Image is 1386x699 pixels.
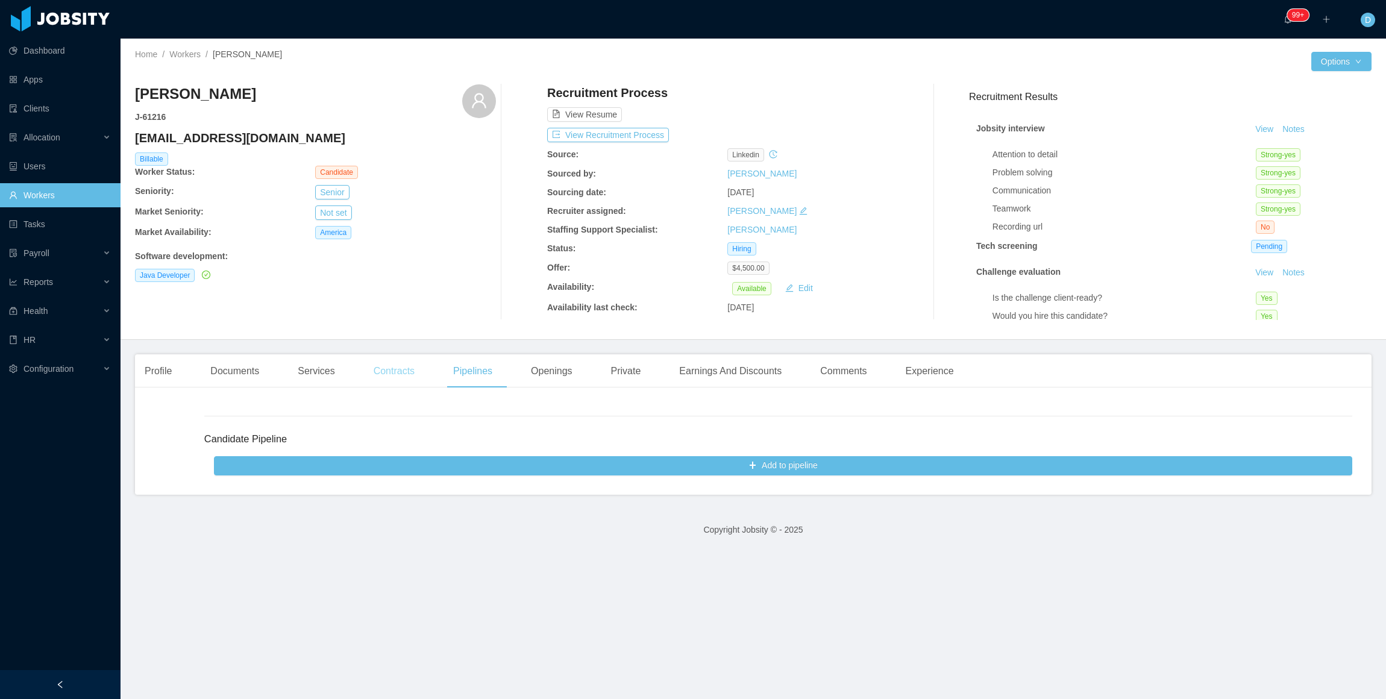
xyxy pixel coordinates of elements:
[162,49,165,59] span: /
[547,187,606,197] b: Sourcing date:
[727,187,754,197] span: [DATE]
[121,509,1386,551] footer: Copyright Jobsity © - 2025
[547,243,575,253] b: Status:
[9,154,111,178] a: icon: robotUsers
[727,302,754,312] span: [DATE]
[547,225,658,234] b: Staffing Support Specialist:
[24,277,53,287] span: Reports
[1251,268,1278,277] a: View
[9,183,111,207] a: icon: userWorkers
[9,307,17,315] i: icon: medicine-box
[315,226,351,239] span: America
[135,167,195,177] b: Worker Status:
[1278,122,1309,137] button: Notes
[1256,184,1300,198] span: Strong-yes
[1365,13,1371,27] span: D
[976,241,1038,251] strong: Tech screening
[1251,124,1278,134] a: View
[24,248,49,258] span: Payroll
[547,282,594,292] b: Availability:
[214,456,1352,475] button: icon: plusAdd to pipeline
[727,148,764,161] span: linkedin
[24,133,60,142] span: Allocation
[205,49,208,59] span: /
[444,354,502,388] div: Pipelines
[288,354,344,388] div: Services
[727,206,797,216] a: [PERSON_NAME]
[799,207,807,215] i: icon: edit
[1284,15,1292,24] i: icon: bell
[364,354,424,388] div: Contracts
[135,227,212,237] b: Market Availability:
[521,354,582,388] div: Openings
[547,107,622,122] button: icon: file-textView Resume
[1278,266,1309,280] button: Notes
[992,166,1256,179] div: Problem solving
[780,281,818,295] button: icon: editEdit
[135,130,496,146] h4: [EMAIL_ADDRESS][DOMAIN_NAME]
[727,169,797,178] a: [PERSON_NAME]
[896,354,964,388] div: Experience
[169,49,201,59] a: Workers
[1287,9,1309,21] sup: 332
[135,49,157,59] a: Home
[547,110,622,119] a: icon: file-textView Resume
[135,186,174,196] b: Seniority:
[9,96,111,121] a: icon: auditClients
[9,133,17,142] i: icon: solution
[1256,148,1300,161] span: Strong-yes
[1322,15,1331,24] i: icon: plus
[547,128,669,142] button: icon: exportView Recruitment Process
[1256,310,1278,323] span: Yes
[135,112,166,122] strong: J- 61216
[315,166,358,179] span: Candidate
[1256,292,1278,305] span: Yes
[547,149,579,159] b: Source:
[24,364,74,374] span: Configuration
[669,354,791,388] div: Earnings And Discounts
[976,267,1061,277] strong: Challenge evaluation
[1256,221,1275,234] span: No
[135,269,195,282] span: Java Developer
[727,225,797,234] a: [PERSON_NAME]
[135,152,168,166] span: Billable
[204,431,1352,447] h3: Candidate Pipeline
[9,365,17,373] i: icon: setting
[992,310,1256,322] div: Would you hire this candidate?
[1256,202,1300,216] span: Strong-yes
[471,92,488,109] i: icon: user
[24,335,36,345] span: HR
[811,354,876,388] div: Comments
[992,202,1256,215] div: Teamwork
[1311,52,1372,71] button: Optionsicon: down
[135,84,256,104] h3: [PERSON_NAME]
[547,263,570,272] b: Offer:
[9,212,111,236] a: icon: profileTasks
[547,130,669,140] a: icon: exportView Recruitment Process
[976,124,1045,133] strong: Jobsity interview
[199,270,210,280] a: icon: check-circle
[9,249,17,257] i: icon: file-protect
[601,354,651,388] div: Private
[992,221,1256,233] div: Recording url
[547,302,638,312] b: Availability last check:
[992,184,1256,197] div: Communication
[315,205,351,220] button: Not set
[9,39,111,63] a: icon: pie-chartDashboard
[135,207,204,216] b: Market Seniority:
[315,185,349,199] button: Senior
[202,271,210,279] i: icon: check-circle
[213,49,282,59] span: [PERSON_NAME]
[9,336,17,344] i: icon: book
[992,148,1256,161] div: Attention to detail
[135,251,228,261] b: Software development :
[547,206,626,216] b: Recruiter assigned:
[135,354,181,388] div: Profile
[1251,240,1287,253] span: Pending
[969,89,1372,104] h3: Recruitment Results
[547,169,596,178] b: Sourced by:
[992,292,1256,304] div: Is the challenge client-ready?
[9,278,17,286] i: icon: line-chart
[769,150,777,158] i: icon: history
[24,306,48,316] span: Health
